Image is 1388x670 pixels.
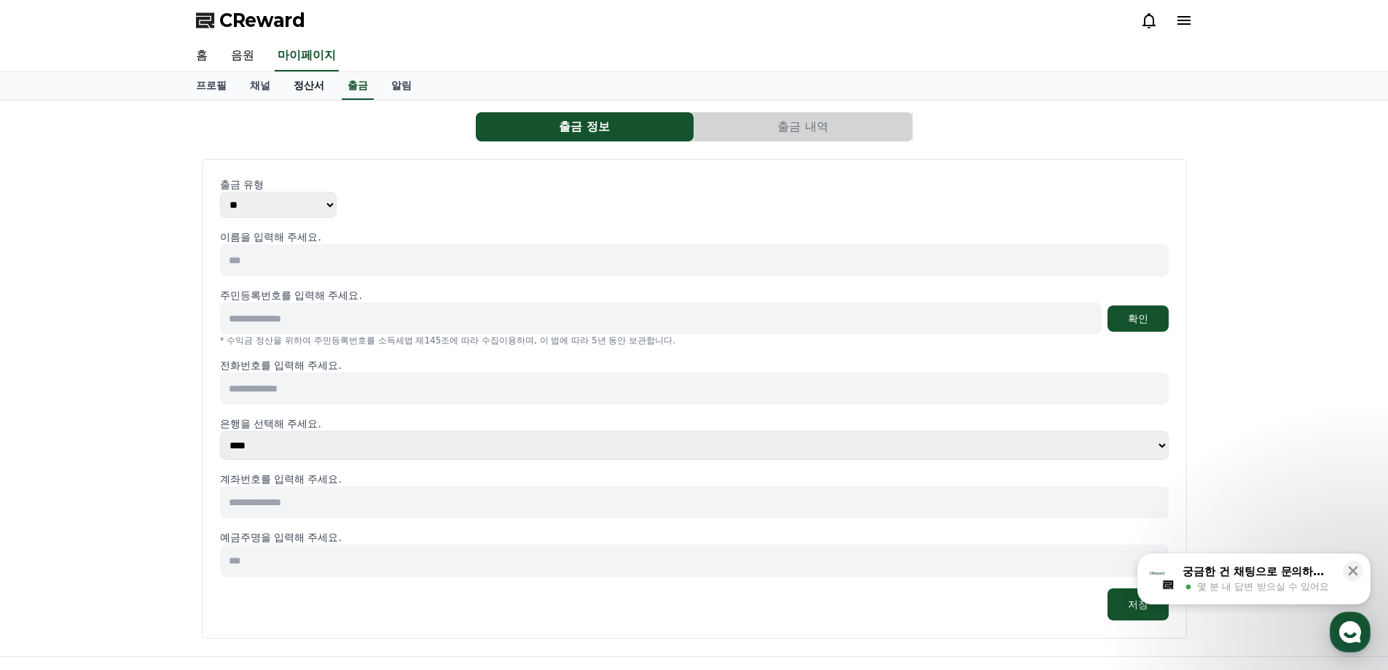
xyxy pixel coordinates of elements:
[225,484,243,496] span: 설정
[196,9,305,32] a: CReward
[184,41,219,71] a: 홈
[1107,588,1169,620] button: 저장
[282,72,336,100] a: 정산서
[220,416,1169,431] p: 은행을 선택해 주세요.
[184,72,238,100] a: 프로필
[1107,305,1169,332] button: 확인
[219,9,305,32] span: CReward
[275,41,339,71] a: 마이페이지
[220,530,1169,545] p: 예금주명을 입력해 주세요.
[220,288,362,303] p: 주민등록번호를 입력해 주세요.
[220,335,1169,346] p: * 수익금 정산을 위하여 주민등록번호를 소득세법 제145조에 따라 수집이용하며, 이 법에 따라 5년 동안 보관합니다.
[220,230,1169,244] p: 이름을 입력해 주세요.
[476,112,694,141] button: 출금 정보
[96,462,188,499] a: 대화
[220,472,1169,486] p: 계좌번호를 입력해 주세요.
[46,484,55,496] span: 홈
[188,462,280,499] a: 설정
[694,112,913,141] a: 출금 내역
[133,485,151,496] span: 대화
[694,112,912,141] button: 출금 내역
[342,72,374,100] a: 출금
[4,462,96,499] a: 홈
[380,72,423,100] a: 알림
[238,72,282,100] a: 채널
[220,358,1169,373] p: 전화번호를 입력해 주세요.
[219,41,266,71] a: 음원
[220,177,1169,192] p: 출금 유형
